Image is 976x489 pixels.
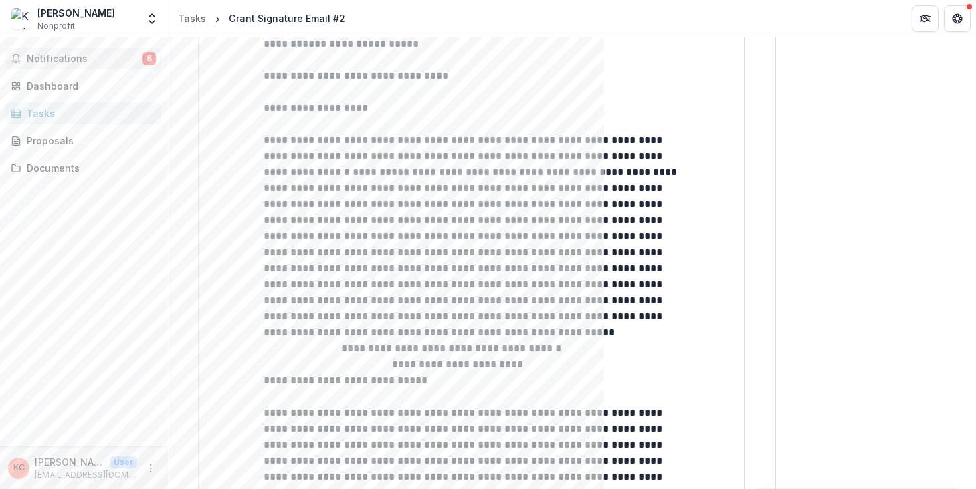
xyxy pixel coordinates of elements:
[173,9,351,28] nav: breadcrumb
[178,11,206,25] div: Tasks
[37,20,75,32] span: Nonprofit
[37,6,115,20] div: [PERSON_NAME]
[27,134,151,148] div: Proposals
[944,5,971,32] button: Get Help
[110,456,137,468] p: User
[11,8,32,29] img: Keely Cashman
[5,75,161,97] a: Dashboard
[27,79,151,93] div: Dashboard
[142,5,161,32] button: Open entity switcher
[5,157,161,179] a: Documents
[27,53,142,65] span: Notifications
[142,460,159,476] button: More
[13,464,25,472] div: Keely Cashman
[35,469,137,481] p: [EMAIL_ADDRESS][DOMAIN_NAME]
[27,106,151,120] div: Tasks
[173,9,211,28] a: Tasks
[35,455,104,469] p: [PERSON_NAME]
[27,161,151,175] div: Documents
[229,11,345,25] div: Grant Signature Email #2
[912,5,939,32] button: Partners
[5,130,161,152] a: Proposals
[142,52,156,65] span: 6
[5,48,161,69] button: Notifications6
[5,102,161,124] a: Tasks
